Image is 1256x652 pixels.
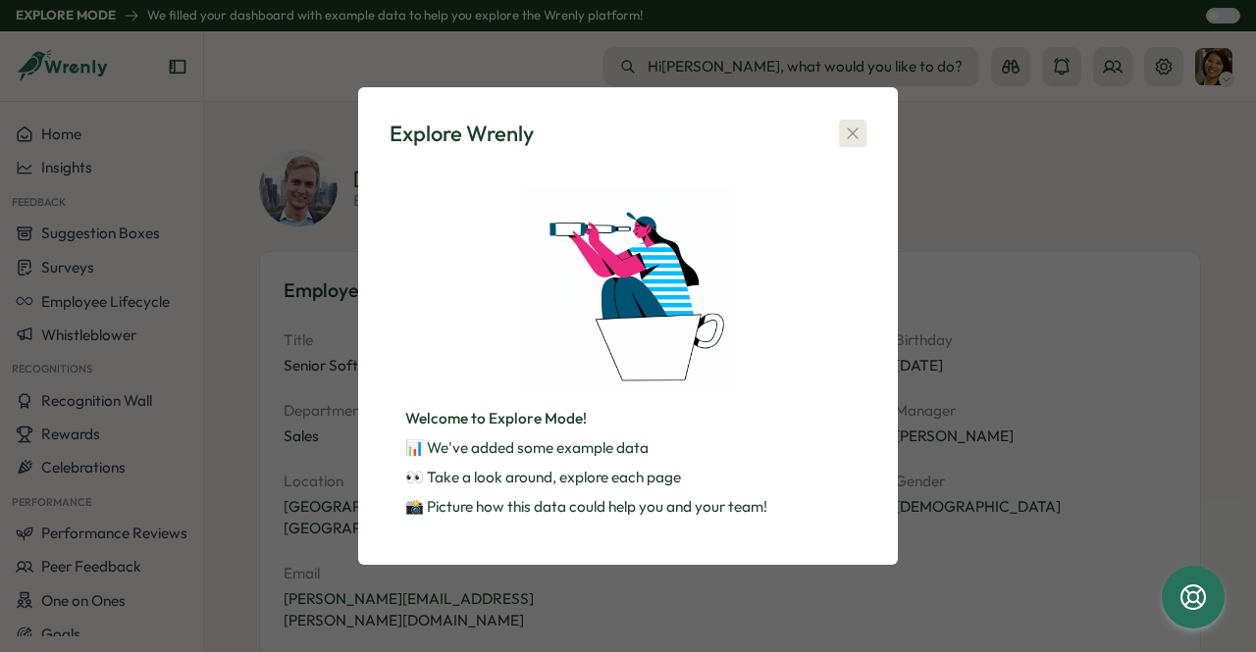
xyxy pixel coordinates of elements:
[405,467,851,488] p: 👀 Take a look around, explore each page
[405,437,851,459] p: 📊 We've added some example data
[405,496,851,518] p: 📸 Picture how this data could help you and your team!
[405,408,851,429] p: Welcome to Explore Mode!
[390,119,534,149] div: Explore Wrenly
[526,188,730,392] img: Explore Wrenly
